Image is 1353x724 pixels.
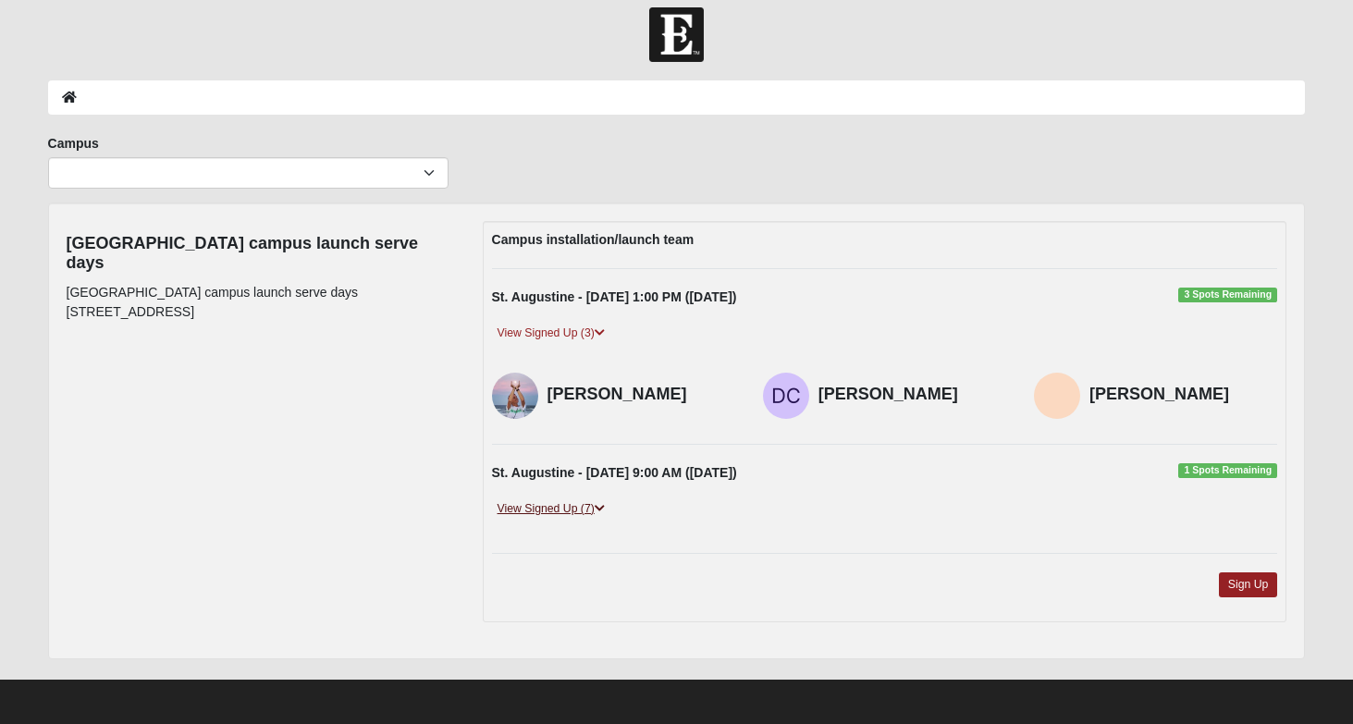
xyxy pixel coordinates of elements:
[763,373,809,419] img: Don Christopher
[547,385,735,405] h4: [PERSON_NAME]
[492,465,737,480] strong: St. Augustine - [DATE] 9:00 AM ([DATE])
[1219,572,1278,597] a: Sign Up
[492,324,610,343] a: View Signed Up (3)
[67,234,455,274] h4: [GEOGRAPHIC_DATA] campus launch serve days
[492,499,610,519] a: View Signed Up (7)
[492,373,538,419] img: Summer Howard
[1089,385,1277,405] h4: [PERSON_NAME]
[48,134,99,153] label: Campus
[1178,288,1277,302] span: 3 Spots Remaining
[67,283,455,322] p: [GEOGRAPHIC_DATA] campus launch serve days [STREET_ADDRESS]
[1178,463,1277,478] span: 1 Spots Remaining
[492,232,695,247] strong: Campus installation/launch team
[1034,373,1080,419] img: Leana Kimball
[649,7,704,62] img: Church of Eleven22 Logo
[818,385,1006,405] h4: [PERSON_NAME]
[492,289,737,304] strong: St. Augustine - [DATE] 1:00 PM ([DATE])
